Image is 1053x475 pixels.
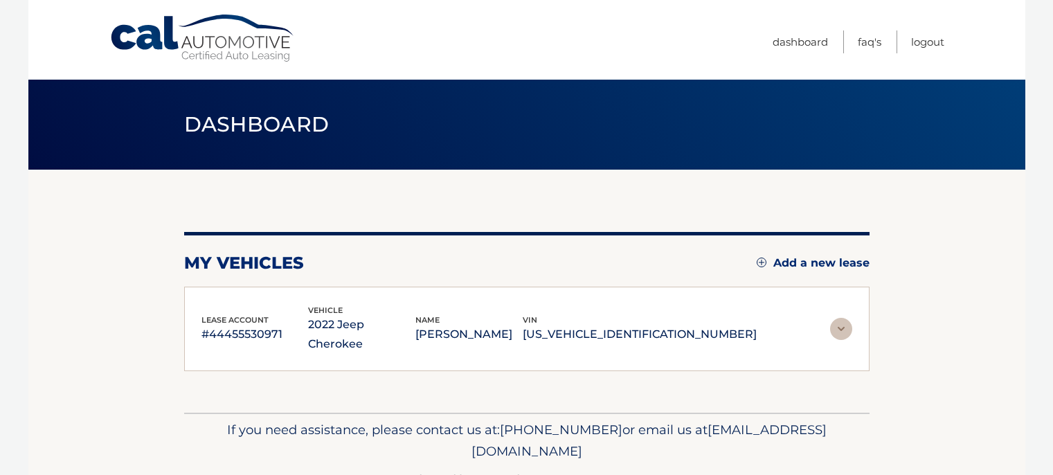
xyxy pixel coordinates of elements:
a: Logout [911,30,944,53]
p: 2022 Jeep Cherokee [308,315,415,354]
p: [PERSON_NAME] [415,325,523,344]
span: vehicle [308,305,343,315]
img: add.svg [757,258,766,267]
a: Cal Automotive [109,14,296,63]
a: FAQ's [858,30,881,53]
p: #44455530971 [201,325,309,344]
a: Add a new lease [757,256,870,270]
span: name [415,315,440,325]
p: [US_VEHICLE_IDENTIFICATION_NUMBER] [523,325,757,344]
span: [PHONE_NUMBER] [500,422,622,438]
span: lease account [201,315,269,325]
h2: my vehicles [184,253,304,274]
a: Dashboard [773,30,828,53]
p: If you need assistance, please contact us at: or email us at [193,419,861,463]
img: accordion-rest.svg [830,318,852,340]
span: Dashboard [184,111,330,137]
span: vin [523,315,537,325]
